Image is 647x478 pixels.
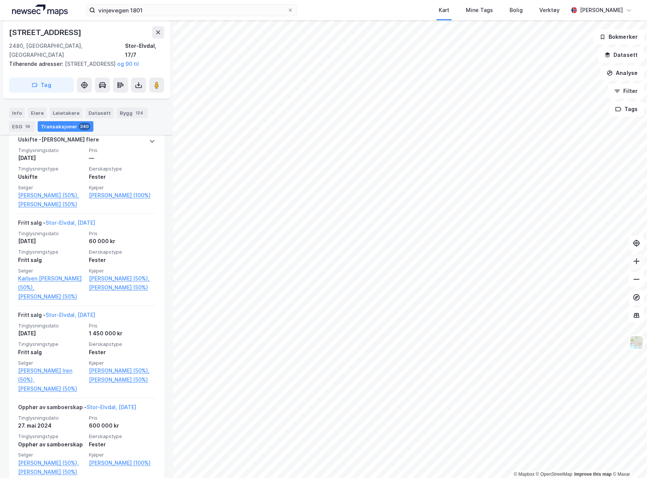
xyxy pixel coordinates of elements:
a: [PERSON_NAME] (50%), [89,274,155,283]
span: Selger [18,360,84,366]
a: Stor-Elvdal, [DATE] [46,312,95,318]
button: Tags [609,102,644,117]
a: [PERSON_NAME] (50%), [18,191,84,200]
div: Fritt salg [18,256,84,265]
a: Mapbox [514,472,534,477]
div: Fester [89,348,155,357]
div: Datasett [85,108,114,118]
a: [PERSON_NAME] (50%) [18,467,84,476]
a: [PERSON_NAME] (50%), [18,458,84,467]
div: Fester [89,172,155,181]
div: Transaksjoner [38,121,93,132]
a: [PERSON_NAME] (50%) [18,200,84,209]
span: Kjøper [89,452,155,458]
a: [PERSON_NAME] (100%) [89,191,155,200]
span: Tilhørende adresser: [9,61,65,67]
a: Improve this map [574,472,612,477]
span: Tinglysningsdato [18,147,84,154]
div: Fester [89,440,155,449]
div: Bolig [510,6,523,15]
div: 340 [79,123,90,130]
div: Kart [439,6,449,15]
div: [DATE] [18,154,84,163]
div: Uskifte [18,172,84,181]
img: logo.a4113a55bc3d86da70a041830d287a7e.svg [12,5,68,16]
div: ESG [9,121,35,132]
div: Uskifte - [PERSON_NAME] flere [18,135,99,147]
div: 19 [24,123,32,130]
div: [DATE] [18,237,84,246]
div: Fritt salg [18,348,84,357]
div: [PERSON_NAME] [580,6,623,15]
span: Pris [89,415,155,421]
span: Selger [18,452,84,458]
a: [PERSON_NAME] (50%) [18,384,84,393]
div: [STREET_ADDRESS] [9,59,158,69]
div: Leietakere [50,108,82,118]
div: Mine Tags [466,6,493,15]
a: [PERSON_NAME] (50%) [89,375,155,384]
div: Fritt salg - [18,218,95,230]
span: Tinglysningstype [18,341,84,347]
span: Pris [89,147,155,154]
span: Eierskapstype [89,166,155,172]
span: Kjøper [89,268,155,274]
span: Selger [18,184,84,191]
a: OpenStreetMap [536,472,572,477]
button: Filter [608,84,644,99]
span: Eierskapstype [89,433,155,440]
div: Opphør av samboerskap [18,440,84,449]
div: Stor-Elvdal, 17/7 [125,41,164,59]
div: 27. mai 2024 [18,421,84,430]
span: Tinglysningsdato [18,415,84,421]
button: Tag [9,78,74,93]
button: Bokmerker [593,29,644,44]
span: Kjøper [89,184,155,191]
span: Eierskapstype [89,341,155,347]
div: [DATE] [18,329,84,338]
div: Fritt salg - [18,311,95,323]
div: Info [9,108,25,118]
div: Kontrollprogram for chat [609,442,647,478]
div: Eiere [28,108,47,118]
span: Tinglysningstype [18,249,84,255]
div: 124 [134,109,145,117]
div: 1 450 000 kr [89,329,155,338]
div: — [89,154,155,163]
a: Karlsen [PERSON_NAME] (50%), [18,274,84,292]
a: Stor-Elvdal, [DATE] [46,219,95,226]
span: Tinglysningstype [18,433,84,440]
iframe: Chat Widget [609,442,647,478]
a: [PERSON_NAME] (100%) [89,458,155,467]
span: Tinglysningstype [18,166,84,172]
a: [PERSON_NAME] (50%), [89,366,155,375]
span: Tinglysningsdato [18,323,84,329]
div: Opphør av samboerskap - [18,403,136,415]
a: [PERSON_NAME] (50%) [18,292,84,301]
input: Søk på adresse, matrikkel, gårdeiere, leietakere eller personer [95,5,287,16]
div: Verktøy [539,6,560,15]
div: 60 000 kr [89,237,155,246]
span: Tinglysningsdato [18,230,84,237]
div: 2480, [GEOGRAPHIC_DATA], [GEOGRAPHIC_DATA] [9,41,125,59]
span: Pris [89,323,155,329]
a: Stor-Elvdal, [DATE] [87,404,136,410]
div: Fester [89,256,155,265]
span: Kjøper [89,360,155,366]
div: Bygg [117,108,148,118]
a: [PERSON_NAME] Iren (50%), [18,366,84,384]
span: Pris [89,230,155,237]
div: 600 000 kr [89,421,155,430]
a: [PERSON_NAME] (50%) [89,283,155,292]
span: Selger [18,268,84,274]
button: Datasett [598,47,644,62]
img: Z [629,335,644,350]
span: Eierskapstype [89,249,155,255]
div: [STREET_ADDRESS] [9,26,83,38]
button: Analyse [600,65,644,81]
